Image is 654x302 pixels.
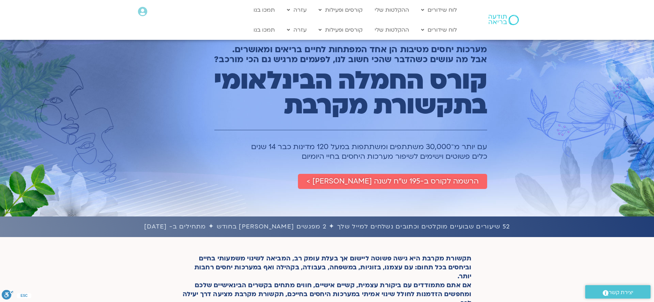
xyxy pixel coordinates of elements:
h1: 52 שיעורים שבועיים מוקלטים וכתובים נשלחים למייל שלך ✦ 2 מפגשים [PERSON_NAME] בחודש ✦ מתחילים ב- [... [3,222,651,232]
a: קורסים ופעילות [315,3,366,16]
a: לוח שידורים [418,3,460,16]
h1: קורס החמלה הבינלאומי בתקשורת מקרבת​ [183,68,487,118]
a: תמכו בנו [250,3,278,16]
a: עזרה [283,3,310,16]
h1: עם יותר מ־30,000 משתתפים ומשתתפות במעל 120 מדינות כבר 14 שנים כלים פשוטים וישימים לשיפור מערכות ה... [183,142,487,161]
a: לוח שידורים [418,23,460,36]
h2: מערכות יחסים מטיבות הן אחד המפתחות לחיים בריאים ומאושרים. אבל מה עושים כשהדבר שהכי חשוב לנו, לפעמ... [183,45,487,65]
img: תודעה בריאה [489,15,519,25]
a: קורסים ופעילות [315,23,366,36]
span: הרשמה לקורס ב-195 ש״ח לשנה [PERSON_NAME] > [307,177,479,186]
a: עזרה [283,23,310,36]
a: ההקלטות שלי [371,3,412,16]
a: הרשמה לקורס ב-195 ש״ח לשנה [PERSON_NAME] > [298,174,487,189]
a: ההקלטות שלי [371,23,412,36]
span: יצירת קשר [609,288,633,297]
a: תמכו בנו [250,23,278,36]
a: יצירת קשר [585,285,651,299]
